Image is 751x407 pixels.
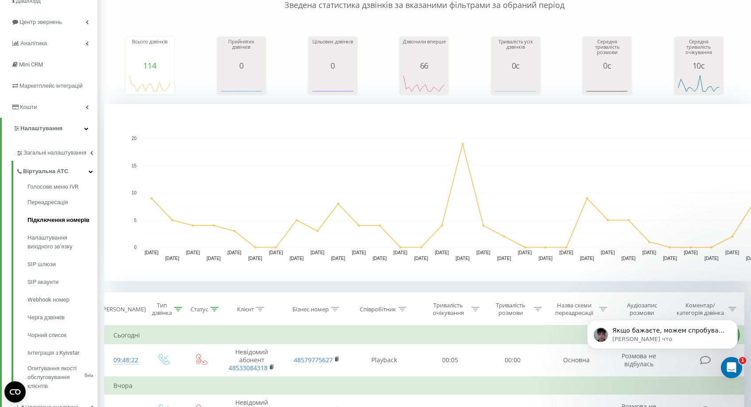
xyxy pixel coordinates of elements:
span: Чорний список [27,331,66,340]
text: [DATE] [227,250,241,255]
span: Кошти [20,104,37,110]
div: Всього дзвінків [128,39,172,61]
div: 0 [311,61,355,70]
text: [DATE] [476,250,490,255]
text: [DATE] [725,250,739,255]
div: A chart. [311,70,355,97]
div: Середня тривалість розмови [585,39,629,61]
a: Опитування якості обслуговування клієнтівBeta [27,362,97,391]
span: 1 [739,357,746,364]
div: 10с [677,61,721,70]
a: Віртуальна АТС [16,161,97,179]
a: Інтеграція з Kyivstar [27,344,97,362]
span: Mini CRM [19,61,43,68]
a: SIP акаунти [27,273,97,291]
text: [DATE] [539,256,553,261]
svg: A chart. [219,70,264,97]
button: Open CMP widget [4,381,26,403]
span: SIP акаунти [27,278,58,287]
div: Дзвонили вперше [402,39,446,61]
div: Клієнт [237,306,254,313]
text: [DATE] [311,250,325,255]
svg: A chart. [494,70,538,97]
text: 20 [132,136,137,141]
a: Чорний список [27,326,97,344]
div: Прийнятих дзвінків [219,39,264,61]
div: Співробітник [360,306,396,313]
a: Переадресація [27,194,97,211]
a: Webhook номер [27,291,97,309]
span: Переадресація [27,198,68,207]
span: Аналiтика [20,40,47,47]
td: Основна [544,344,609,377]
text: [DATE] [352,250,366,255]
td: 00:05 [419,344,482,377]
text: [DATE] [373,256,387,261]
div: Тривалість розмови [490,302,532,317]
span: Маркетплейс інтеграцій [19,82,83,89]
text: [DATE] [207,256,221,261]
span: Віртуальна АТС [23,167,68,176]
text: [DATE] [144,250,159,255]
text: [DATE] [518,250,532,255]
text: 0 [134,245,136,250]
text: [DATE] [622,256,636,261]
svg: A chart. [128,70,172,97]
div: 114 [128,61,172,70]
svg: A chart. [677,70,721,97]
div: Тривалість усіх дзвінків [494,39,538,61]
svg: A chart. [402,70,446,97]
a: Налаштування вихідного зв’язку [27,229,97,256]
div: Тривалість очікування [427,302,469,317]
div: Бізнес номер [292,306,329,313]
a: Голосове меню IVR [27,182,97,194]
text: [DATE] [663,256,677,261]
a: 48579775627 [294,356,333,364]
text: [DATE] [642,250,657,255]
text: [DATE] [165,256,179,261]
div: 09:48:22 [113,352,136,369]
td: Вчора [105,377,744,395]
div: Статус [191,306,208,313]
a: 48533084318 [229,364,268,372]
text: [DATE] [435,250,449,255]
td: Невідомий абонент [219,344,284,377]
a: Підключення номерів [27,211,97,229]
span: Черга дзвінків [27,313,65,322]
text: [DATE] [186,250,200,255]
text: [DATE] [269,250,283,255]
text: [DATE] [248,256,262,261]
div: [PERSON_NAME] [101,306,146,313]
div: A chart. [585,70,629,97]
text: [DATE] [497,256,511,261]
span: Інтеграція з Kyivstar [27,349,79,357]
text: [DATE] [580,256,594,261]
a: Загальні налаштування [16,142,97,161]
span: Загальні налаштування [23,148,86,157]
text: [DATE] [559,250,573,255]
span: Голосове меню IVR [27,182,78,191]
div: 0с [494,61,538,70]
iframe: Intercom live chat [721,357,742,378]
text: [DATE] [601,250,615,255]
text: [DATE] [414,256,428,261]
text: 5 [134,218,136,223]
span: Налаштування [20,125,62,132]
span: Опитування якості обслуговування клієнтів [27,364,82,391]
span: Налаштування вихідного зв’язку [27,233,93,251]
div: 66 [402,61,446,70]
div: Цільових дзвінків [311,39,355,61]
text: 15 [132,163,137,168]
span: Підключення номерів [27,216,89,225]
div: Тип дзвінка [152,302,172,317]
span: Центр звернень [19,19,62,25]
div: 0 [219,61,264,70]
text: [DATE] [455,256,470,261]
